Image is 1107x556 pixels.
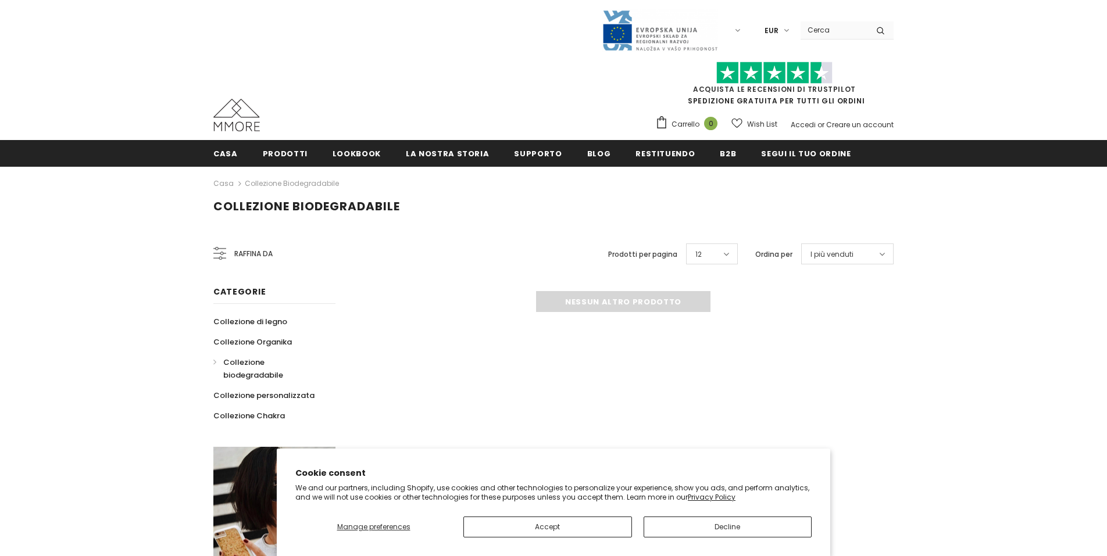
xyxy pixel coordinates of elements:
span: Lookbook [333,148,381,159]
span: Collezione biodegradabile [223,357,283,381]
a: Collezione Chakra [213,406,285,426]
a: Casa [213,140,238,166]
button: Decline [644,516,812,537]
a: Javni Razpis [602,25,718,35]
a: Collezione di legno [213,311,287,332]
span: 12 [695,249,702,260]
span: Manage preferences [337,522,410,532]
span: supporto [514,148,562,159]
span: Collezione Chakra [213,410,285,421]
a: Acquista le recensioni di TrustPilot [693,84,856,94]
a: Collezione biodegradabile [213,352,323,385]
span: SPEDIZIONE GRATUITA PER TUTTI GLI ORDINI [655,67,894,106]
a: Collezione personalizzata [213,385,315,406]
span: Collezione Organika [213,336,292,347]
a: B2B [720,140,736,166]
span: Raffina da [234,247,273,260]
span: Wish List [747,119,777,130]
img: Fidati di Pilot Stars [716,62,833,84]
p: We and our partners, including Shopify, use cookies and other technologies to personalize your ex... [295,483,812,501]
a: Accedi [791,120,816,130]
a: Privacy Policy [688,492,735,502]
span: Casa [213,148,238,159]
button: Accept [463,516,632,537]
a: Segui il tuo ordine [761,140,851,166]
a: Lookbook [333,140,381,166]
input: Search Site [801,21,867,38]
h2: Cookie consent [295,467,812,479]
span: B2B [720,148,736,159]
span: EUR [765,25,779,37]
span: Blog [587,148,611,159]
img: Casi MMORE [213,99,260,131]
a: Wish List [731,114,777,134]
a: Casa [213,177,234,191]
span: Categorie [213,286,266,297]
span: I più venduti [810,249,854,260]
span: Collezione di legno [213,316,287,327]
a: Carrello 0 [655,116,723,133]
label: Ordina per [755,249,792,260]
a: Creare un account [826,120,894,130]
a: Restituendo [635,140,695,166]
a: Prodotti [263,140,308,166]
img: Javni Razpis [602,9,718,52]
span: Prodotti [263,148,308,159]
span: La nostra storia [406,148,489,159]
span: Segui il tuo ordine [761,148,851,159]
span: Collezione biodegradabile [213,198,400,214]
a: Collezione Organika [213,332,292,352]
label: Prodotti per pagina [608,249,677,260]
a: Blog [587,140,611,166]
span: Collezione personalizzata [213,390,315,401]
span: Carrello [672,119,699,130]
a: La nostra storia [406,140,489,166]
a: supporto [514,140,562,166]
button: Manage preferences [295,516,452,537]
span: or [817,120,824,130]
span: Restituendo [635,148,695,159]
span: 0 [704,117,717,130]
a: Collezione biodegradabile [245,178,339,188]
